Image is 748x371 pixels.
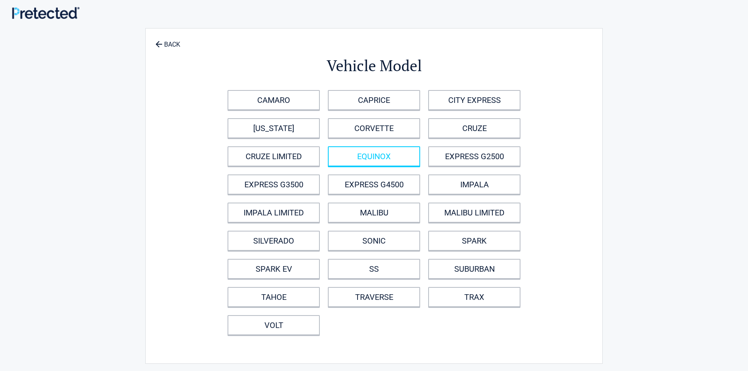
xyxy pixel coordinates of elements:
a: TRAVERSE [328,287,420,307]
a: CORVETTE [328,118,420,138]
a: MALIBU [328,203,420,223]
a: CITY EXPRESS [428,90,520,110]
a: EXPRESS G3500 [228,174,320,195]
a: IMPALA [428,174,520,195]
a: SPARK [428,231,520,251]
img: Main Logo [12,7,79,19]
a: CRUZE [428,118,520,138]
a: SONIC [328,231,420,251]
a: BACK [154,34,182,48]
a: SPARK EV [228,259,320,279]
a: TAHOE [228,287,320,307]
a: [US_STATE] [228,118,320,138]
a: SILVERADO [228,231,320,251]
a: VOLT [228,315,320,335]
a: SS [328,259,420,279]
a: EXPRESS G2500 [428,146,520,166]
a: TRAX [428,287,520,307]
a: CAPRICE [328,90,420,110]
a: CRUZE LIMITED [228,146,320,166]
a: CAMARO [228,90,320,110]
a: EXPRESS G4500 [328,174,420,195]
a: MALIBU LIMITED [428,203,520,223]
h2: Vehicle Model [190,55,558,76]
a: EQUINOX [328,146,420,166]
a: IMPALA LIMITED [228,203,320,223]
a: SUBURBAN [428,259,520,279]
